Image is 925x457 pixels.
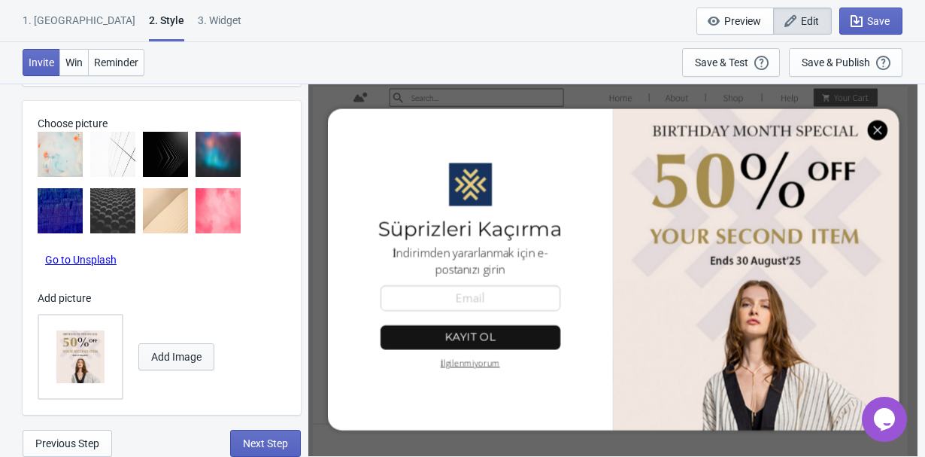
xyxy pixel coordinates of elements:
[230,430,301,457] button: Next Step
[801,15,819,27] span: Edit
[196,188,241,233] img: bg8.jpg
[38,132,83,177] img: bg1.jpg
[149,13,184,41] div: 2 . Style
[29,56,54,69] span: Invite
[773,8,832,35] button: Edit
[35,437,99,449] span: Previous Step
[789,48,902,77] button: Save & Publish
[196,132,241,177] img: bg4.jpg
[138,343,214,370] button: Add Image
[867,15,890,27] span: Save
[88,49,144,76] button: Reminder
[23,49,60,76] button: Invite
[38,291,278,306] p: Add picture
[65,56,83,69] span: Win
[38,188,83,233] img: bg5.jpg
[94,56,138,69] span: Reminder
[695,56,748,69] div: Save & Test
[45,254,117,266] a: Go to Unsplash
[243,437,288,449] span: Next Step
[839,8,902,35] button: Save
[59,49,89,76] button: Win
[90,188,135,233] img: bg6.jpg
[802,56,870,69] div: Save & Publish
[23,430,112,457] button: Previous Step
[198,13,241,39] div: 3. Widget
[143,188,188,233] img: bg7.jpg
[724,15,761,27] span: Preview
[90,132,135,177] img: bg2.jpg
[682,48,780,77] button: Save & Test
[38,116,293,132] p: Choose picture
[54,331,107,383] img: 1754671223084.png
[696,8,774,35] button: Preview
[151,351,202,363] span: Add Image
[23,13,135,39] div: 1. [GEOGRAPHIC_DATA]
[862,397,910,442] iframe: chat widget
[143,132,188,177] img: bg3.jpg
